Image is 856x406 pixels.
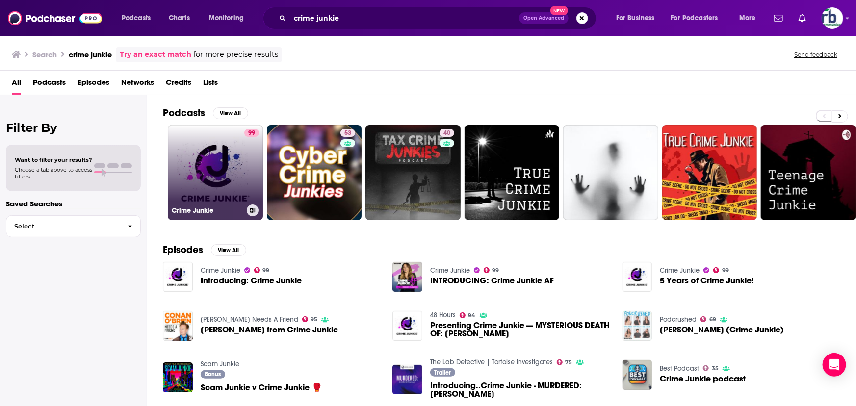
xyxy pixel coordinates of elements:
[660,375,746,383] a: Crime Junkie podcast
[770,10,787,26] a: Show notifications dropdown
[609,10,667,26] button: open menu
[115,10,163,26] button: open menu
[791,51,840,59] button: Send feedback
[430,321,611,338] span: Presenting Crime Junkie — MYSTERIOUS DEATH OF: [PERSON_NAME]
[168,125,263,220] a: 99Crime Junkie
[722,268,729,273] span: 99
[392,311,422,341] a: Presenting Crime Junkie — MYSTERIOUS DEATH OF: Franchesca Alvarado
[32,50,57,59] h3: Search
[430,311,456,319] a: 48 Hours
[6,199,141,208] p: Saved Searches
[169,11,190,25] span: Charts
[202,10,257,26] button: open menu
[443,128,450,138] span: 40
[201,277,302,285] a: Introducing: Crime Junkie
[616,11,655,25] span: For Business
[213,107,248,119] button: View All
[166,75,191,95] span: Credits
[33,75,66,95] span: Podcasts
[8,9,102,27] img: Podchaser - Follow, Share and Rate Podcasts
[78,75,109,95] a: Episodes
[484,267,499,273] a: 99
[122,11,151,25] span: Podcasts
[344,128,351,138] span: 53
[172,206,243,215] h3: Crime Junkie
[660,326,784,334] a: Ashley Flowers (Crime Junkie)
[201,266,240,275] a: Crime Junkie
[69,50,112,59] h3: crime junkie
[201,315,298,324] a: Conan O’Brien Needs A Friend
[244,129,259,137] a: 99
[823,353,846,377] div: Open Intercom Messenger
[712,366,719,371] span: 35
[163,107,248,119] a: PodcastsView All
[660,266,700,275] a: Crime Junkie
[623,311,652,341] img: Ashley Flowers (Crime Junkie)
[392,365,422,395] img: Introducing..Crime Junkie - MURDERED: JonBenet Ramsay
[262,268,269,273] span: 99
[201,383,322,392] a: Scam Junkie v Crime Junkie 🥊
[713,267,729,273] a: 99
[430,277,554,285] a: INTRODUCING: Crime Junkie AF
[302,316,318,322] a: 95
[267,125,362,220] a: 53
[430,266,470,275] a: Crime Junkie
[163,311,193,341] img: Ashley Flowers from Crime Junkie
[822,7,843,29] img: User Profile
[211,244,246,256] button: View All
[12,75,21,95] a: All
[163,362,193,392] img: Scam Junkie v Crime Junkie 🥊
[822,7,843,29] button: Show profile menu
[430,381,611,398] span: Introducing..Crime Junkie - MURDERED: [PERSON_NAME]
[163,244,246,256] a: EpisodesView All
[460,312,476,318] a: 94
[550,6,568,15] span: New
[6,121,141,135] h2: Filter By
[566,360,572,365] span: 75
[120,49,191,60] a: Try an exact match
[440,129,454,137] a: 40
[201,326,338,334] span: [PERSON_NAME] from Crime Junkie
[557,359,572,365] a: 75
[209,11,244,25] span: Monitoring
[290,10,519,26] input: Search podcasts, credits, & more...
[272,7,606,29] div: Search podcasts, credits, & more...
[392,262,422,292] img: INTRODUCING: Crime Junkie AF
[430,358,553,366] a: The Lab Detective | Tortoise Investigates
[732,10,768,26] button: open menu
[468,313,476,318] span: 94
[201,326,338,334] a: Ashley Flowers from Crime Junkie
[15,156,92,163] span: Want to filter your results?
[15,166,92,180] span: Choose a tab above to access filters.
[254,267,270,273] a: 99
[660,277,754,285] a: 5 Years of Crime Junkie!
[163,107,205,119] h2: Podcasts
[163,244,203,256] h2: Episodes
[248,128,255,138] span: 99
[121,75,154,95] a: Networks
[162,10,196,26] a: Charts
[523,16,564,21] span: Open Advanced
[163,262,193,292] img: Introducing: Crime Junkie
[203,75,218,95] a: Lists
[660,326,784,334] span: [PERSON_NAME] (Crime Junkie)
[193,49,278,60] span: for more precise results
[623,262,652,292] a: 5 Years of Crime Junkie!
[430,321,611,338] a: Presenting Crime Junkie — MYSTERIOUS DEATH OF: Franchesca Alvarado
[700,316,716,322] a: 69
[365,125,461,220] a: 40
[709,317,716,322] span: 69
[430,381,611,398] a: Introducing..Crime Junkie - MURDERED: JonBenet Ramsay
